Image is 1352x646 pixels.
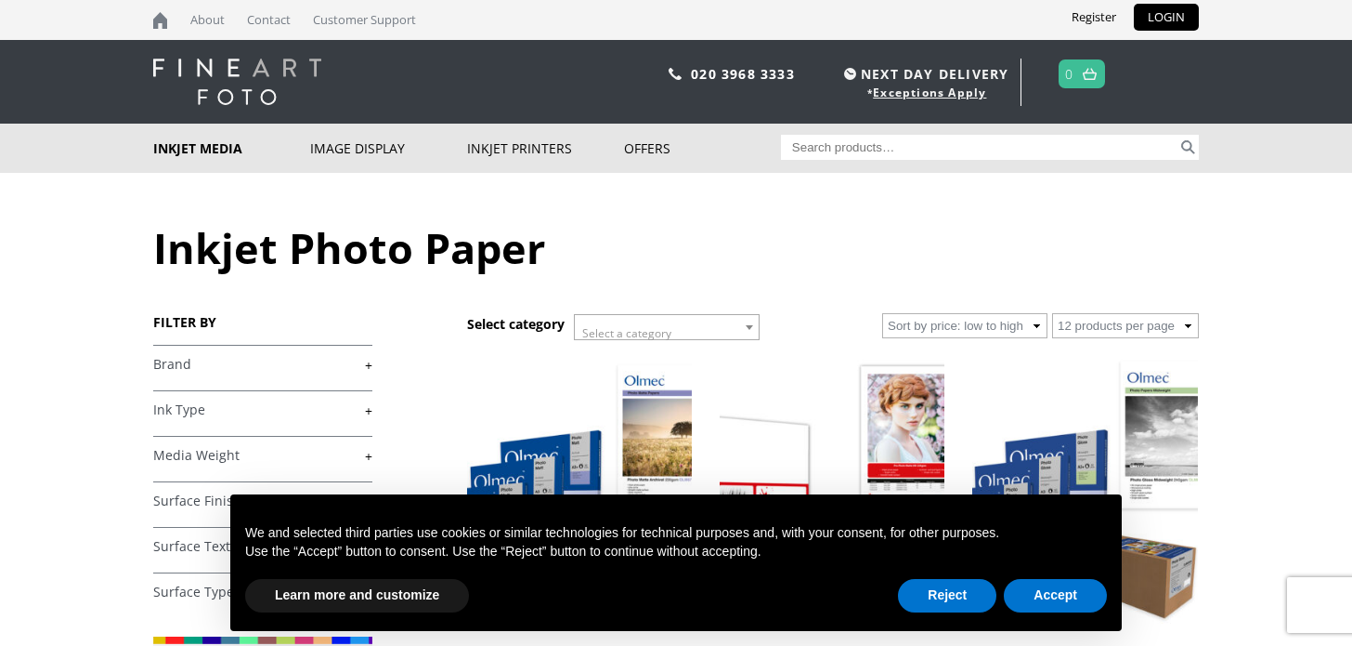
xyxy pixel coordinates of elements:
a: Inkjet Printers [467,124,624,173]
img: Olmec Archival Matte Inkjet Photo Paper 230gsm (OLM-067) [467,353,692,635]
img: time.svg [844,68,856,80]
h4: Ink Type [153,390,372,428]
span: Select a category [582,325,671,341]
img: basket.svg [1083,68,1097,80]
a: 0 [1065,60,1073,87]
h4: Surface Type [153,573,372,610]
span: NEXT DAY DELIVERY [839,63,1008,85]
h4: Brand [153,345,372,382]
a: + [153,584,372,601]
select: Shop order [882,313,1047,338]
a: Register [1058,4,1130,31]
a: + [153,356,372,374]
button: Accept [1004,579,1107,613]
p: We and selected third parties use cookies or similar technologies for technical purposes and, wit... [245,524,1107,543]
a: LOGIN [1134,4,1199,31]
p: Use the “Accept” button to consent. Use the “Reject” button to continue without accepting. [245,543,1107,561]
a: + [153,493,372,510]
button: Reject [898,579,996,613]
a: + [153,402,372,419]
h1: Inkjet Photo Paper [153,219,1199,276]
h4: Surface Finish [153,481,372,519]
a: + [153,447,372,465]
a: Inkjet Media [153,124,310,173]
img: phone.svg [669,68,682,80]
a: Offers [624,124,781,173]
a: Exceptions Apply [873,85,986,100]
a: + [153,538,372,556]
button: Learn more and customize [245,579,469,613]
h3: Select category [467,315,565,333]
a: 020 3968 3333 [691,65,795,83]
h3: FILTER BY [153,313,372,331]
img: Olmec Glossy Inkjet Photo Paper 240gsm (OLM-063) [972,353,1197,635]
img: logo-white.svg [153,59,321,105]
h4: Surface Texture [153,527,372,564]
h4: Media Weight [153,436,372,473]
input: Search products… [781,135,1178,160]
a: Image Display [310,124,467,173]
img: Impressora Pro Photo Matte HD Inkjet Photo Paper 230gsm [720,353,944,635]
button: Search [1177,135,1199,160]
